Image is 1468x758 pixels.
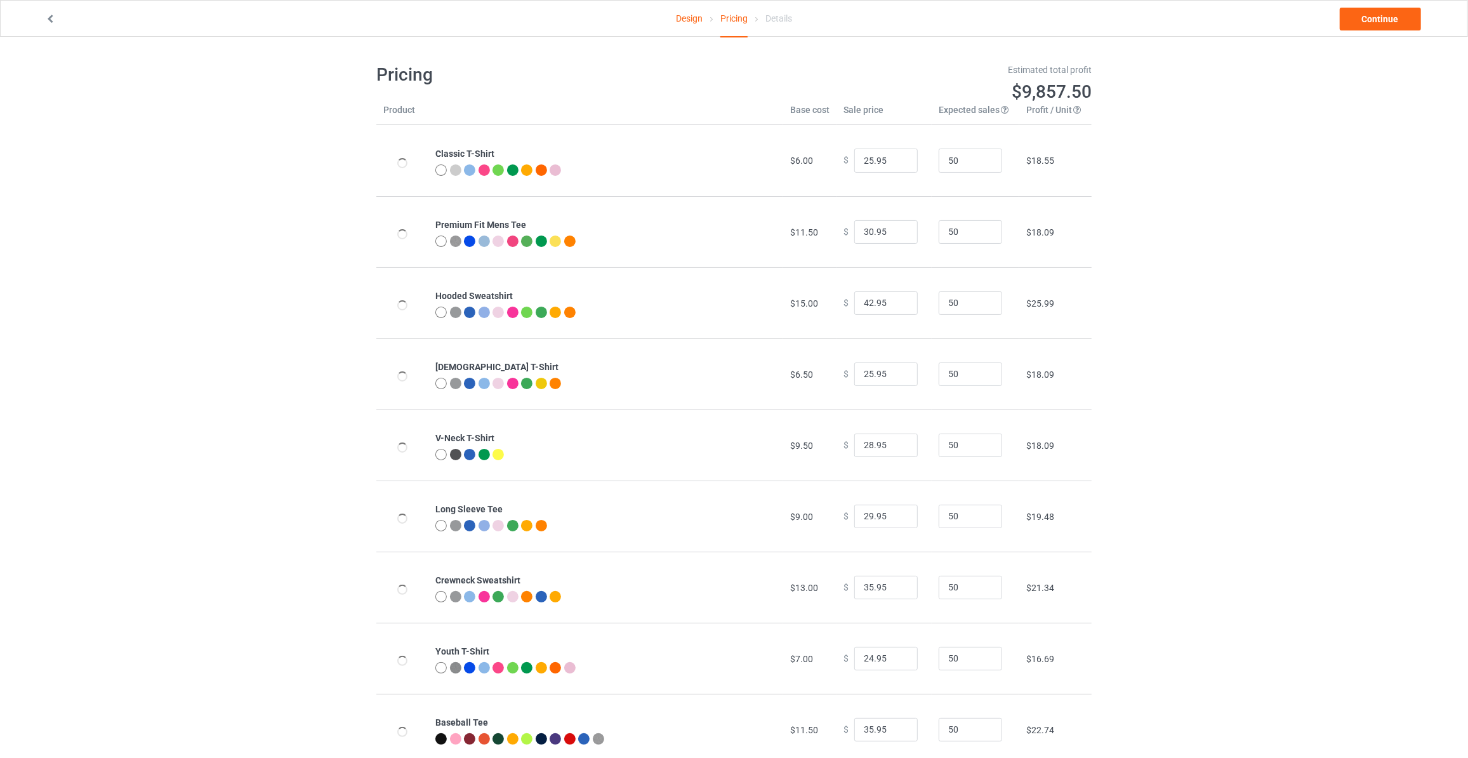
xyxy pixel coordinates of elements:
span: $9,857.50 [1012,81,1092,102]
b: Baseball Tee [435,717,488,728]
a: Design [676,1,703,36]
span: $18.09 [1026,369,1054,380]
div: Details [765,1,792,36]
span: $ [843,227,849,237]
span: $ [843,369,849,379]
b: [DEMOGRAPHIC_DATA] T-Shirt [435,362,559,372]
th: Profit / Unit [1019,103,1092,125]
span: $21.34 [1026,583,1054,593]
img: heather_texture.png [450,662,461,674]
span: $ [843,440,849,450]
span: $15.00 [790,298,818,309]
span: $ [843,582,849,592]
span: $ [843,156,849,166]
div: Pricing [720,1,748,37]
span: $25.99 [1026,298,1054,309]
span: $18.09 [1026,227,1054,237]
span: $ [843,724,849,735]
b: Premium Fit Mens Tee [435,220,526,230]
th: Sale price [836,103,932,125]
b: Classic T-Shirt [435,149,494,159]
span: $9.00 [790,512,813,522]
span: $16.69 [1026,654,1054,664]
b: V-Neck T-Shirt [435,433,494,443]
span: $7.00 [790,654,813,664]
th: Expected sales [932,103,1019,125]
b: Crewneck Sweatshirt [435,575,520,585]
span: $13.00 [790,583,818,593]
b: Youth T-Shirt [435,646,489,656]
th: Base cost [783,103,836,125]
span: $6.00 [790,156,813,166]
span: $ [843,653,849,663]
span: $6.50 [790,369,813,380]
img: heather_texture.png [593,733,604,745]
span: $11.50 [790,227,818,237]
h1: Pricing [376,63,725,86]
a: Continue [1340,8,1421,30]
span: $22.74 [1026,725,1054,735]
th: Product [376,103,428,125]
div: Estimated total profit [743,63,1092,76]
img: heather_texture.png [450,236,461,247]
span: $19.48 [1026,512,1054,522]
span: $18.09 [1026,441,1054,451]
span: $ [843,298,849,308]
span: $18.55 [1026,156,1054,166]
b: Long Sleeve Tee [435,504,503,514]
span: $9.50 [790,441,813,451]
span: $11.50 [790,725,818,735]
span: $ [843,511,849,521]
b: Hooded Sweatshirt [435,291,513,301]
